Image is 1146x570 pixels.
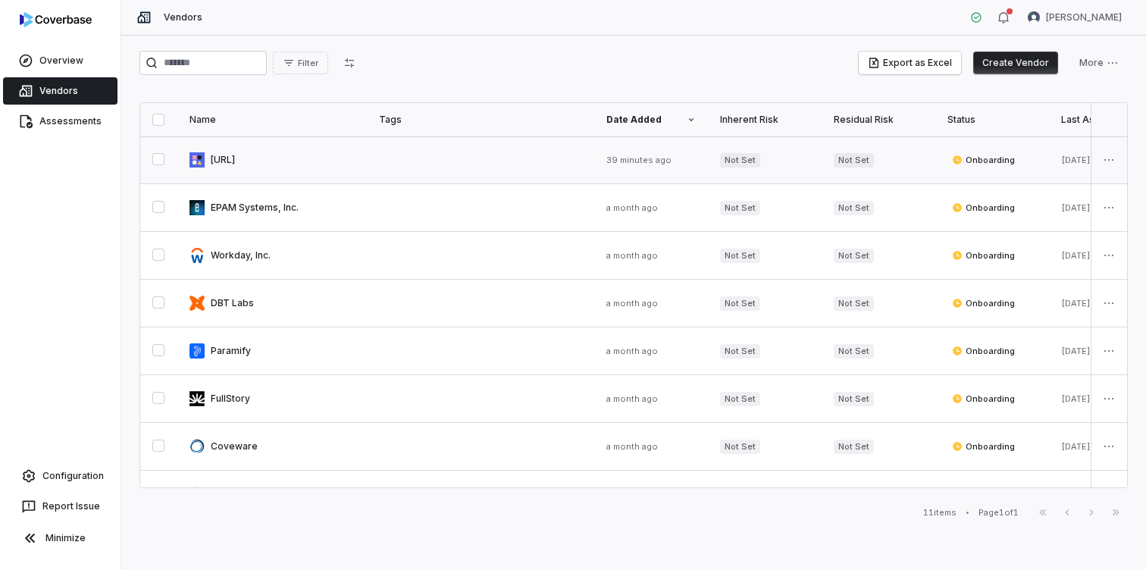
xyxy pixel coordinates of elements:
span: Not Set [834,487,874,502]
a: Configuration [6,462,114,490]
span: Onboarding [952,249,1015,262]
button: Export as Excel [859,52,961,74]
div: Date Added [606,114,696,126]
span: Not Set [834,153,874,168]
span: Onboarding [952,154,1015,166]
span: Not Set [720,201,760,215]
span: a month ago [606,346,658,356]
div: 11 items [923,507,957,518]
img: Kim Kambarami avatar [1028,11,1040,23]
span: Not Set [834,440,874,454]
span: Not Set [720,296,760,311]
div: Tags [379,114,582,126]
span: [DATE] [1061,346,1091,356]
button: Filter [273,52,328,74]
div: Status [947,114,1037,126]
span: Not Set [720,440,760,454]
div: Name [189,114,355,126]
div: Page 1 of 1 [978,507,1019,518]
span: Not Set [720,344,760,359]
span: Vendors [164,11,202,23]
span: [DATE] [1061,250,1091,261]
span: a month ago [606,393,658,404]
div: Residual Risk [834,114,923,126]
a: Vendors [3,77,117,105]
span: Onboarding [952,393,1015,405]
span: a month ago [606,441,658,452]
span: [DATE] [1061,155,1091,165]
span: Not Set [720,487,760,502]
span: Not Set [834,392,874,406]
span: Onboarding [952,440,1015,453]
button: Create Vendor [973,52,1058,74]
span: [DATE] [1061,202,1091,213]
a: Overview [3,47,117,74]
span: Onboarding [952,202,1015,214]
div: • [966,507,969,518]
span: Not Set [834,201,874,215]
span: [PERSON_NAME] [1046,11,1122,23]
span: a month ago [606,250,658,261]
span: Onboarding [952,297,1015,309]
span: Not Set [834,296,874,311]
div: Inherent Risk [720,114,809,126]
button: Minimize [6,523,114,553]
span: Not Set [834,249,874,263]
span: Not Set [720,392,760,406]
span: Onboarding [952,345,1015,357]
span: Filter [298,58,318,69]
span: [DATE] [1061,441,1091,452]
a: Assessments [3,108,117,135]
button: Report Issue [6,493,114,520]
span: [DATE] [1061,298,1091,308]
span: Not Set [720,249,760,263]
span: Not Set [720,153,760,168]
span: a month ago [606,202,658,213]
button: More [1070,52,1128,74]
button: Kim Kambarami avatar[PERSON_NAME] [1019,6,1131,29]
span: 39 minutes ago [606,155,672,165]
span: a month ago [606,298,658,308]
img: logo-D7KZi-bG.svg [20,12,92,27]
span: Not Set [834,344,874,359]
span: [DATE] [1061,393,1091,404]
